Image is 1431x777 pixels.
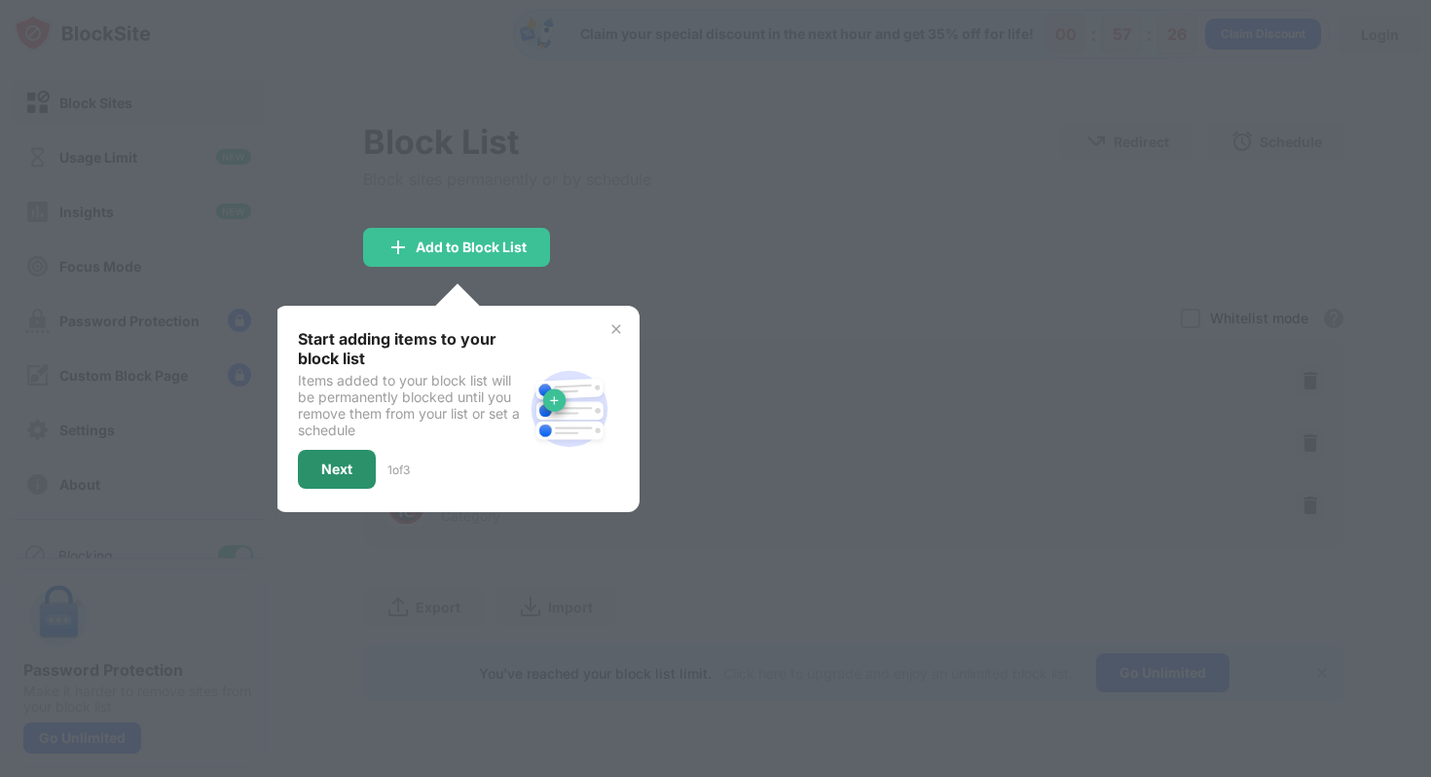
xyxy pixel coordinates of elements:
[321,462,352,477] div: Next
[298,372,523,438] div: Items added to your block list will be permanently blocked until you remove them from your list o...
[298,329,523,368] div: Start adding items to your block list
[387,462,410,477] div: 1 of 3
[416,240,527,255] div: Add to Block List
[523,362,616,456] img: block-site.svg
[608,321,624,337] img: x-button.svg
